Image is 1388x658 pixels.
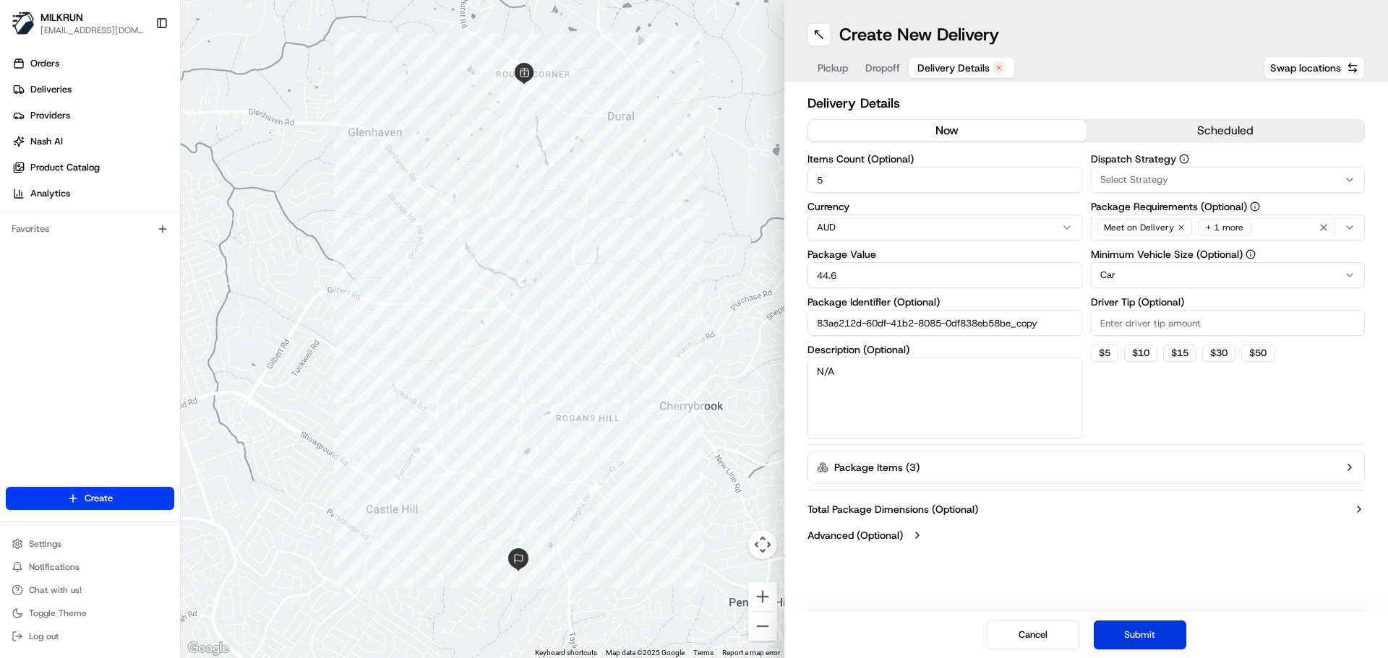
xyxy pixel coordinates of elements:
button: Log out [6,626,174,646]
h1: Create New Delivery [839,23,999,46]
a: Open this area in Google Maps (opens a new window) [184,639,232,658]
label: Description (Optional) [807,345,1082,355]
label: Currency [807,202,1082,212]
span: Pickup [818,61,848,75]
label: Package Identifier (Optional) [807,297,1082,307]
button: Zoom out [748,612,777,641]
span: Meet on Delivery [1104,222,1174,233]
button: $10 [1124,345,1157,362]
span: Swap locations [1270,61,1341,75]
span: Delivery Details [917,61,990,75]
button: Notifications [6,557,174,577]
button: Map camera controls [748,530,777,559]
button: [EMAIL_ADDRESS][DOMAIN_NAME] [40,25,144,36]
button: Package Items (3) [807,451,1365,484]
div: Favorites [6,217,174,241]
button: Select Strategy [1091,167,1366,193]
label: Dispatch Strategy [1091,154,1366,164]
h2: Delivery Details [807,93,1365,113]
span: Nash AI [30,135,63,148]
button: Zoom in [748,582,777,611]
a: Orders [6,52,180,75]
button: Minimum Vehicle Size (Optional) [1246,249,1256,259]
button: Cancel [987,620,1079,649]
input: Enter driver tip amount [1091,310,1366,336]
label: Driver Tip (Optional) [1091,297,1366,307]
a: Report a map error [722,649,780,657]
a: Deliveries [6,78,180,101]
span: Select Strategy [1100,173,1168,186]
label: Minimum Vehicle Size (Optional) [1091,249,1366,259]
button: Toggle Theme [6,603,174,623]
span: Orders [30,57,59,70]
span: Toggle Theme [29,607,87,619]
span: Map data ©2025 Google [606,649,685,657]
button: Advanced (Optional) [807,528,1365,542]
img: MILKRUN [12,12,35,35]
label: Package Value [807,249,1082,259]
button: Total Package Dimensions (Optional) [807,502,1365,516]
div: + 1 more [1198,220,1251,235]
button: $15 [1163,345,1196,362]
span: Notifications [29,561,80,573]
a: Providers [6,104,180,127]
button: MILKRUN [40,10,83,25]
span: Log out [29,631,59,642]
button: Swap locations [1264,56,1365,79]
span: Providers [30,109,70,122]
button: Chat with us! [6,580,174,600]
span: Deliveries [30,83,72,96]
button: Keyboard shortcuts [535,648,597,658]
button: Package Requirements (Optional) [1250,202,1260,212]
span: Create [85,492,113,505]
input: Enter package identifier [807,310,1082,336]
button: Settings [6,534,174,554]
button: $50 [1241,345,1275,362]
button: now [808,120,1087,142]
a: Nash AI [6,130,180,153]
button: MILKRUNMILKRUN[EMAIL_ADDRESS][DOMAIN_NAME] [6,6,150,40]
button: Submit [1094,620,1186,649]
button: $30 [1202,345,1235,362]
a: Product Catalog [6,156,180,179]
input: Enter number of items [807,167,1082,193]
label: Items Count (Optional) [807,154,1082,164]
button: Dispatch Strategy [1179,154,1189,164]
span: Settings [29,538,61,550]
label: Advanced (Optional) [807,528,903,542]
a: Terms [693,649,714,657]
button: $5 [1091,345,1118,362]
button: scheduled [1087,120,1365,142]
label: Package Items ( 3 ) [834,460,920,475]
a: Analytics [6,182,180,205]
span: Product Catalog [30,161,100,174]
label: Total Package Dimensions (Optional) [807,502,978,516]
span: Chat with us! [29,584,82,596]
button: Meet on Delivery+ 1 more [1091,215,1366,241]
input: Enter package value [807,262,1082,288]
textarea: N/A [807,358,1082,438]
button: Create [6,487,174,510]
label: Package Requirements (Optional) [1091,202,1366,212]
span: Analytics [30,187,70,200]
img: Google [184,639,232,658]
span: Dropoff [865,61,900,75]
